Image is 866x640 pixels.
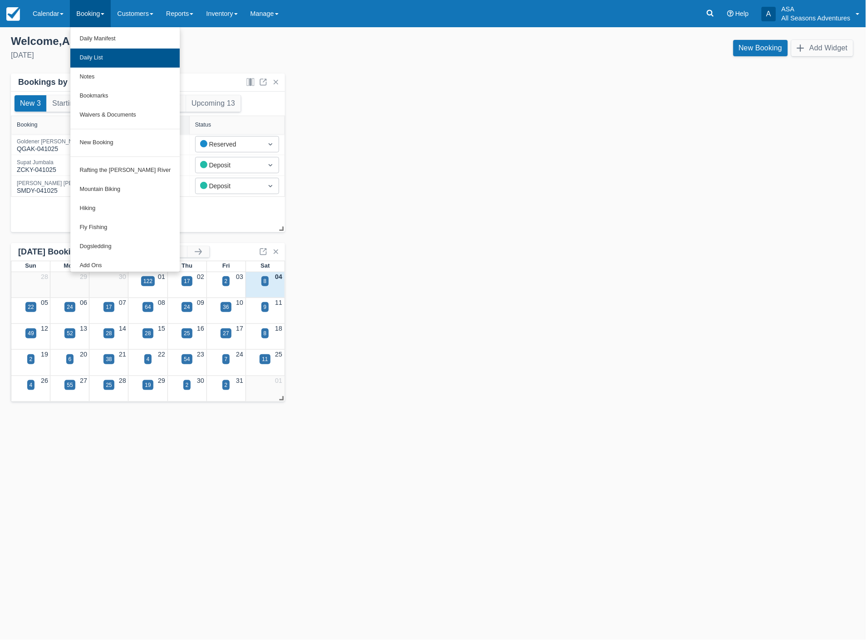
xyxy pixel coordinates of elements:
[17,181,108,195] div: SMDY-041025
[264,329,267,337] div: 8
[275,273,282,280] a: 04
[80,299,87,306] a: 06
[17,142,136,147] a: Goldener [PERSON_NAME] - [PERSON_NAME]QGAK-041025
[119,351,126,358] a: 21
[184,355,190,363] div: 54
[17,181,108,186] div: [PERSON_NAME] [PERSON_NAME]
[184,329,190,337] div: 25
[145,381,151,389] div: 19
[17,184,108,188] a: [PERSON_NAME] [PERSON_NAME]SMDY-041025
[70,180,180,199] a: Mountain Biking
[119,377,126,384] a: 28
[236,351,243,358] a: 24
[197,325,204,332] a: 16
[119,299,126,306] a: 07
[200,181,258,191] div: Deposit
[70,27,180,272] ul: Booking
[41,377,48,384] a: 26
[158,377,165,384] a: 29
[262,355,268,363] div: 11
[106,303,112,311] div: 17
[182,262,192,269] span: Thu
[70,87,180,106] a: Bookmarks
[47,95,89,112] button: Starting 2
[236,377,243,384] a: 31
[41,273,48,280] a: 28
[119,273,126,280] a: 30
[80,351,87,358] a: 20
[119,325,126,332] a: 14
[236,299,243,306] a: 10
[197,299,204,306] a: 09
[225,355,228,363] div: 7
[17,163,56,167] a: Supat JumbalaZCKY-041025
[17,139,136,154] div: QGAK-041025
[70,68,180,87] a: Notes
[158,351,165,358] a: 22
[17,160,56,175] div: ZCKY-041025
[11,34,426,48] div: Welcome , ASA !
[41,299,48,306] a: 05
[184,303,190,311] div: 24
[186,95,241,112] button: Upcoming 13
[80,273,87,280] a: 29
[30,381,33,389] div: 4
[67,303,73,311] div: 24
[762,7,776,21] div: A
[275,299,282,306] a: 11
[70,29,180,49] a: Daily Manifest
[17,160,56,165] div: Supat Jumbala
[200,160,258,170] div: Deposit
[106,381,112,389] div: 25
[69,355,72,363] div: 6
[41,325,48,332] a: 12
[733,40,788,56] a: New Booking
[222,262,230,269] span: Fri
[67,329,73,337] div: 52
[15,95,46,112] button: New 3
[70,49,180,68] a: Daily List
[158,273,165,280] a: 01
[225,277,228,285] div: 2
[18,77,95,88] div: Bookings by Month
[64,262,76,269] span: Mon
[264,303,267,311] div: 9
[266,161,275,170] span: Dropdown icon
[70,161,180,180] a: Rafting the [PERSON_NAME] River
[18,247,165,257] div: [DATE] Booking Calendar
[158,299,165,306] a: 08
[197,273,204,280] a: 02
[17,139,136,144] div: Goldener [PERSON_NAME] - [PERSON_NAME]
[145,303,151,311] div: 64
[275,351,282,358] a: 25
[80,325,87,332] a: 13
[106,355,112,363] div: 38
[17,122,38,128] div: Booking
[266,181,275,191] span: Dropdown icon
[197,351,204,358] a: 23
[67,381,73,389] div: 55
[727,10,733,17] i: Help
[735,10,749,17] span: Help
[30,355,33,363] div: 2
[197,377,204,384] a: 30
[70,256,180,275] a: Add Ons
[200,139,258,149] div: Reserved
[70,199,180,218] a: Hiking
[106,329,112,337] div: 28
[70,218,180,237] a: Fly Fishing
[147,355,150,363] div: 4
[41,351,48,358] a: 19
[223,329,229,337] div: 27
[236,273,243,280] a: 03
[145,329,151,337] div: 28
[70,106,180,125] a: Waivers & Documents
[70,237,180,256] a: Dogsledding
[782,14,851,23] p: All Seasons Adventures
[184,277,190,285] div: 17
[261,262,270,269] span: Sat
[158,325,165,332] a: 15
[223,303,229,311] div: 36
[25,262,36,269] span: Sun
[236,325,243,332] a: 17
